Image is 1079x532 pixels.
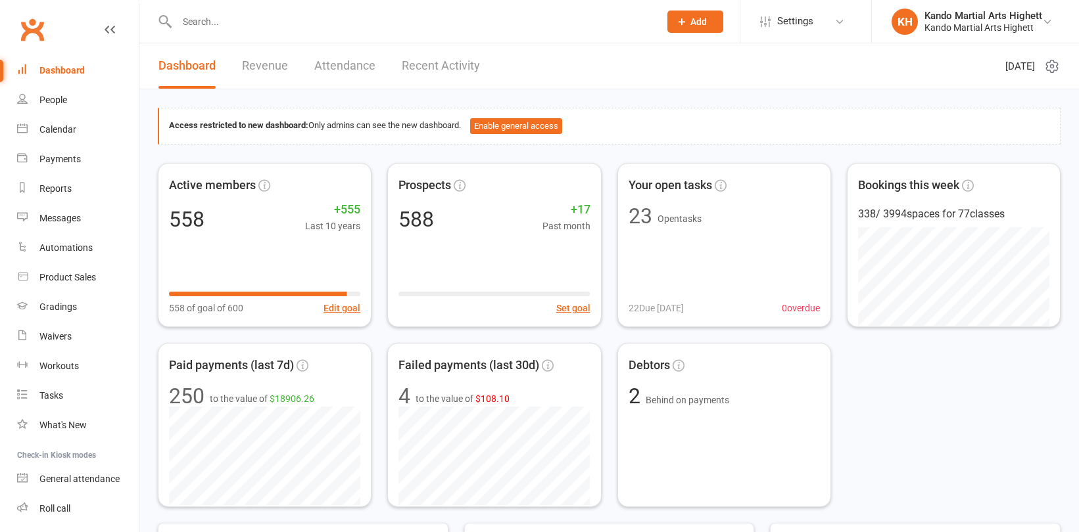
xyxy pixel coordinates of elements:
div: 4 [398,386,410,407]
div: Roll call [39,503,70,514]
div: Automations [39,242,93,253]
div: 23 [629,206,652,227]
span: Your open tasks [629,176,712,195]
a: Tasks [17,381,139,410]
div: What's New [39,420,87,430]
div: Reports [39,183,72,194]
a: Reports [17,174,139,204]
span: $108.10 [475,393,510,404]
div: Payments [39,154,81,164]
input: Search... [173,12,650,31]
button: Edit goal [324,301,360,315]
span: 0 overdue [782,301,820,315]
span: +555 [305,200,360,219]
a: Payments [17,144,139,174]
a: Revenue [242,43,288,89]
a: People [17,85,139,115]
div: Gradings [39,301,77,312]
a: Product Sales [17,263,139,292]
span: Last 10 years [305,219,360,233]
span: Open tasks [658,213,702,224]
span: $18906.26 [270,393,314,404]
span: Prospects [398,176,451,195]
span: to the value of [416,391,510,406]
button: Enable general access [470,118,562,134]
span: Debtors [629,356,670,375]
a: Waivers [17,322,139,351]
div: Workouts [39,361,79,371]
span: 22 Due [DATE] [629,301,684,315]
button: Add [667,11,723,33]
button: Set goal [556,301,590,315]
a: Attendance [314,43,375,89]
div: 558 [169,209,204,230]
strong: Access restricted to new dashboard: [169,120,308,130]
div: Kando Martial Arts Highett [924,22,1042,33]
div: 250 [169,386,204,407]
span: 2 [629,384,646,409]
span: Failed payments (last 30d) [398,356,539,375]
a: General attendance kiosk mode [17,464,139,494]
div: Product Sales [39,272,96,282]
span: to the value of [210,391,314,406]
div: 338 / 3994 spaces for 77 classes [858,206,1049,223]
div: Dashboard [39,65,85,76]
div: Tasks [39,390,63,401]
div: Messages [39,213,81,223]
span: +17 [542,200,590,219]
div: People [39,95,67,105]
span: Past month [542,219,590,233]
span: Active members [169,176,256,195]
a: Clubworx [16,13,49,46]
a: Gradings [17,292,139,322]
div: Calendar [39,124,76,135]
a: Automations [17,233,139,263]
span: Add [690,16,707,27]
span: Settings [777,7,813,36]
a: Dashboard [17,56,139,85]
span: Behind on payments [646,395,729,405]
a: Messages [17,204,139,233]
div: Waivers [39,331,72,342]
div: 588 [398,209,434,230]
a: Recent Activity [402,43,480,89]
a: Dashboard [158,43,216,89]
span: [DATE] [1005,58,1035,74]
div: Only admins can see the new dashboard. [169,118,1050,134]
span: Paid payments (last 7d) [169,356,294,375]
a: What's New [17,410,139,440]
span: 558 of goal of 600 [169,301,243,315]
div: Kando Martial Arts Highett [924,10,1042,22]
div: KH [892,9,918,35]
a: Workouts [17,351,139,381]
div: General attendance [39,474,120,484]
a: Calendar [17,115,139,144]
a: Roll call [17,494,139,523]
span: Bookings this week [858,176,959,195]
